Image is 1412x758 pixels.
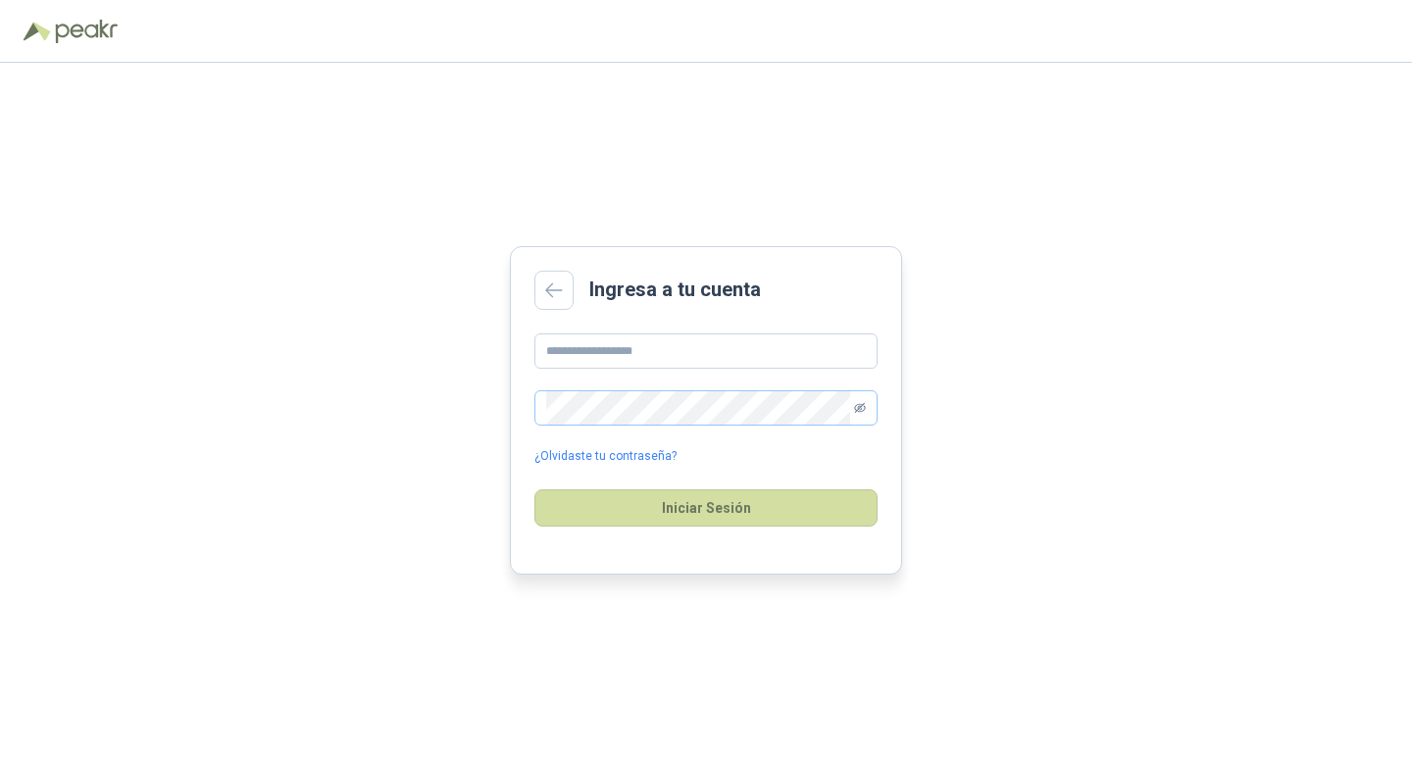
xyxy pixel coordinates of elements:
[24,22,51,41] img: Logo
[534,447,677,466] a: ¿Olvidaste tu contraseña?
[854,402,866,414] span: eye-invisible
[534,489,878,527] button: Iniciar Sesión
[589,275,761,305] h2: Ingresa a tu cuenta
[55,20,118,43] img: Peakr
